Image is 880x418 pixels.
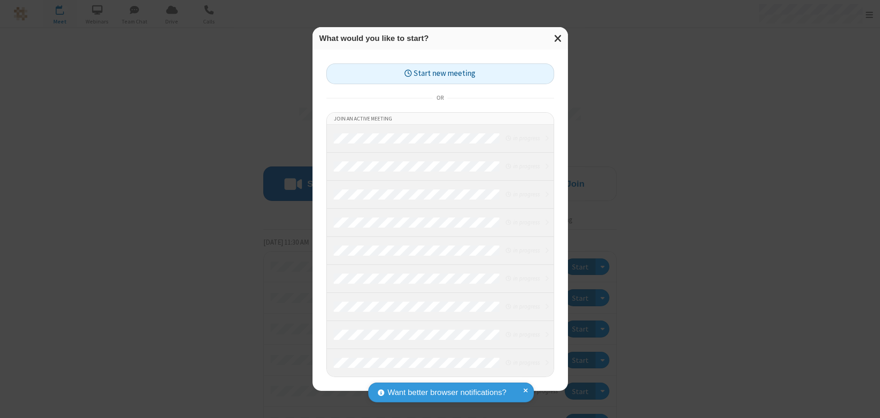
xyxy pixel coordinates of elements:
[388,387,506,399] span: Want better browser notifications?
[506,330,539,339] em: in progress
[506,162,539,171] em: in progress
[506,190,539,199] em: in progress
[549,27,568,50] button: Close modal
[327,113,554,125] li: Join an active meeting
[506,218,539,227] em: in progress
[506,246,539,255] em: in progress
[326,63,554,84] button: Start new meeting
[319,34,561,43] h3: What would you like to start?
[506,302,539,311] em: in progress
[506,274,539,283] em: in progress
[506,358,539,367] em: in progress
[506,134,539,143] em: in progress
[433,92,447,104] span: or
